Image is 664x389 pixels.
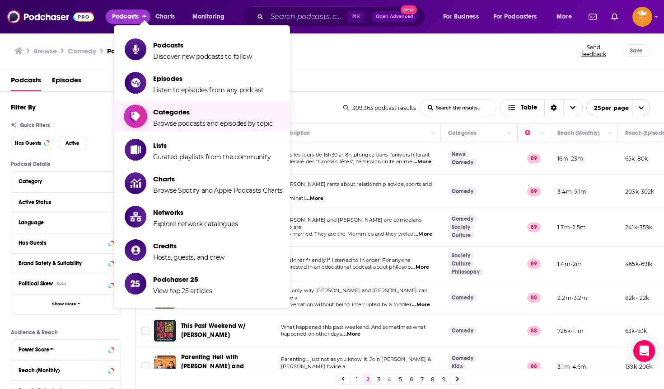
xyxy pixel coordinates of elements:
p: 3.4m-5.1m [557,188,587,195]
button: open menu [550,9,583,24]
img: User Profile [632,7,652,27]
span: The only way [PERSON_NAME] and [PERSON_NAME] can have a [281,287,427,301]
span: Categories [153,108,273,116]
button: Column Actions [428,128,439,139]
span: [PERSON_NAME] and [PERSON_NAME] are comedians who are [281,217,421,230]
span: What happened this past weekend. And sometimes what [281,324,426,330]
p: 1.7m-2.5m [557,223,586,231]
p: 203k-302k [625,188,655,195]
span: Discover new podcasts to follow [153,52,252,61]
p: 89 [527,259,541,268]
p: 3.1m-4.6m [557,363,587,370]
a: Comedy [448,188,477,195]
span: also married. They are the Mommies and they welco [281,231,413,237]
span: happened on other days [281,331,342,337]
a: Culture [448,260,474,267]
div: Power Score [525,128,538,138]
p: 465k-691k [625,260,653,268]
button: Save [622,44,650,57]
span: Table [521,104,537,111]
span: Toggle select row [141,362,150,370]
p: Audience & Reach [11,329,121,336]
img: Podchaser - Follow, Share and Rate Podcasts [7,8,94,25]
p: 88 [527,326,541,335]
span: Browse podcasts and episodes by topic [153,119,273,128]
span: For Podcasters [494,10,537,23]
div: 309,363 podcast results [343,104,416,111]
div: Category [19,178,108,185]
button: Show profile menu [632,7,652,27]
span: Tous les jours de 15h30 à 18h, plongez dans l'univers hilarant [281,152,430,158]
span: ...More [413,158,431,166]
span: For Business [443,10,479,23]
div: Reach (Monthly) [19,367,106,374]
a: 5 [396,374,405,384]
p: 89 [527,187,541,196]
a: Comedy [448,159,477,166]
a: Society [448,223,474,231]
span: Toggle select row [141,327,150,335]
p: 89 [527,223,541,232]
a: 1 [352,374,361,384]
span: Listen to episodes from any podcast [153,86,264,94]
span: Logged in as ShreveWilliams [632,7,652,27]
p: 241k-359k [625,223,653,231]
span: [PERSON_NAME] rants about relationship advice, sports and the [281,181,432,194]
span: ...More [414,231,432,238]
button: Political SkewBeta [19,278,113,289]
span: Curated playlists from the community [153,153,271,161]
span: New [401,5,417,14]
div: Sort Direction [544,100,563,116]
button: Column Actions [605,128,616,139]
span: Podcasts [153,41,252,49]
button: open menu [586,99,650,116]
span: et décalé des "Grosses Têtes", l'émission culte animé [281,158,412,165]
a: Browse [33,47,57,55]
button: Active Status [19,196,113,208]
p: 89 [527,154,541,163]
p: 88 [527,293,541,302]
p: 88 [527,362,541,371]
span: Explore network catalogues [153,220,238,228]
span: Podchaser 25 [153,275,212,284]
span: Credits [153,242,224,250]
a: 2 [363,374,372,384]
span: Monitoring [192,10,224,23]
button: open menu [437,9,490,24]
div: Has Guests [19,240,106,246]
a: 3 [374,374,383,384]
span: Browse Spotify and Apple Podcasts Charts [153,186,283,194]
h3: Podcast [107,47,134,55]
a: Comedy [448,327,477,334]
button: Has Guests [11,136,54,150]
p: 726k-1.1m [557,327,584,335]
span: Open Advanced [376,14,413,19]
span: 25 per page [587,101,629,115]
button: Has Guests [19,237,113,248]
a: Parenting Hell with Rob Beckett and Josh Widdicombe [154,356,176,377]
span: Charts [155,10,175,23]
button: open menu [186,9,236,24]
div: Categories [448,128,476,138]
a: Parenting Hell with [PERSON_NAME] and [PERSON_NAME] [181,353,271,380]
span: Show More [52,302,76,307]
span: Networks [153,208,238,217]
a: Show notifications dropdown [585,9,600,24]
a: Culture [448,232,474,239]
div: Power Score™ [19,346,106,353]
h2: Choose View [500,99,583,116]
p: 65k-80k [625,155,648,162]
a: Podcasts [11,73,41,91]
a: Philosophy [448,268,483,275]
button: Brand Safety & Suitability [19,257,113,269]
span: ...More [412,301,430,308]
div: Reach (Monthly) [557,128,599,138]
div: Beta [56,281,66,287]
a: Episodes [52,73,81,91]
a: Kids [448,363,466,370]
a: 4 [385,374,394,384]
